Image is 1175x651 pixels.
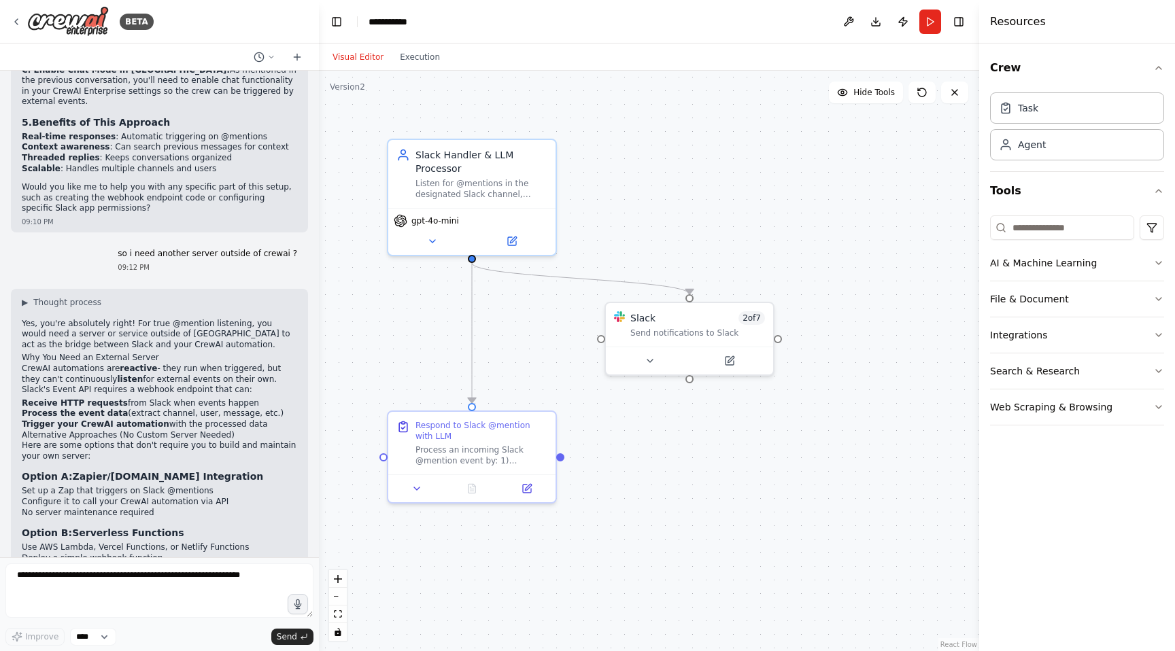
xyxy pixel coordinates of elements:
[387,410,557,504] div: Respond to Slack @mention with LLMProcess an incoming Slack @mention event by: 1) Acknowledging t...
[327,12,346,31] button: Hide left sidebar
[118,262,297,272] div: 09:12 PM
[630,311,655,325] div: Slack
[22,116,297,129] h3: 5.
[22,526,297,540] h3: Option B:
[22,419,169,429] strong: Trigger your CrewAI automation
[271,629,313,645] button: Send
[22,297,101,308] button: ▶Thought process
[990,353,1164,389] button: Search & Research
[329,570,347,641] div: React Flow controls
[120,364,157,373] strong: reactive
[392,49,448,65] button: Execution
[32,117,170,128] strong: Benefits of This Approach
[387,139,557,256] div: Slack Handler & LLM ProcessorListen for @mentions in the designated Slack channel, notify the use...
[329,570,347,588] button: zoom in
[22,164,61,173] strong: Scalable
[22,553,297,564] li: Deploy a simple webhook function
[22,319,297,351] p: Yes, you're absolutely right! For true @mention listening, you would need a server or service out...
[604,302,774,376] div: SlackSlack2of7Send notifications to Slack
[22,217,297,227] div: 09:10 PM
[22,508,297,518] li: No server maintenance required
[465,263,479,403] g: Edge from 4b68a5df-d465-4dc0-b11f-72aafdd89de8 to 968ef5cc-01d7-403e-a8d1-8689acde6722
[614,311,625,322] img: Slack
[22,142,109,152] strong: Context awareness
[22,419,297,430] li: with the processed data
[22,297,28,308] span: ▶
[22,164,297,175] li: : Handles multiple channels and users
[330,82,365,92] div: Version 2
[22,142,297,153] li: : Can search previous messages for context
[22,364,297,395] p: CrewAI automations are - they run when triggered, but they can't continuously for external events...
[22,153,297,164] li: : Keeps conversations organized
[411,215,459,226] span: gpt-4o-mini
[22,132,297,143] li: : Automatic triggering on @mentions
[443,480,501,497] button: No output available
[22,542,297,553] li: Use AWS Lambda, Vercel Functions, or Netlify Functions
[72,527,184,538] strong: Serverless Functions
[465,263,696,294] g: Edge from 4b68a5df-d465-4dc0-b11f-72aafdd89de8 to 160ced95-1464-47d5-9d3d-4a7c968b2bd3
[22,430,297,441] h2: Alternative Approaches (No Custom Server Needed)
[738,311,765,325] span: Number of enabled actions
[22,65,230,75] strong: C. Enable Chat Mode in [GEOGRAPHIC_DATA]:
[22,398,128,408] strong: Receive HTTP requests
[5,628,65,646] button: Improve
[27,6,109,37] img: Logo
[22,470,297,483] h3: Option A:
[990,14,1046,30] h4: Resources
[990,245,1164,281] button: AI & Machine Learning
[1018,138,1046,152] div: Agent
[22,408,128,418] strong: Process the event data
[22,398,297,409] li: from Slack when events happen
[990,317,1164,353] button: Integrations
[630,328,765,338] div: Send notifications to Slack
[1018,101,1038,115] div: Task
[990,281,1164,317] button: File & Document
[940,641,977,648] a: React Flow attribution
[22,65,297,107] p: As mentioned in the previous conversation, you'll need to enable chat functionality in your CrewA...
[949,12,968,31] button: Hide right sidebar
[324,49,392,65] button: Visual Editor
[22,440,297,461] p: Here are some options that don't require you to build and maintain your own server:
[117,374,143,384] strong: listen
[369,15,422,29] nav: breadcrumb
[990,49,1164,87] button: Crew
[22,132,116,141] strong: Real-time responses
[22,182,297,214] p: Would you like me to help you with any specific part of this setup, such as creating the webhook ...
[22,353,297,364] h2: Why You Need an External Server
[853,87,895,98] span: Hide Tools
[22,408,297,419] li: (extract channel, user, message, etc.)
[33,297,101,308] span: Thought process
[990,172,1164,210] button: Tools
[25,631,58,642] span: Improve
[990,389,1164,425] button: Web Scraping & Browsing
[288,594,308,614] button: Click to speak your automation idea
[22,486,297,497] li: Set up a Zap that triggers on Slack @mentions
[415,444,547,466] div: Process an incoming Slack @mention event by: 1) Acknowledging the user that their request is bein...
[329,605,347,623] button: fit view
[120,14,154,30] div: BETA
[22,497,297,508] li: Configure it to call your CrewAI automation via API
[118,249,297,260] p: so i need another server outside of crewai ?
[329,623,347,641] button: toggle interactivity
[248,49,281,65] button: Switch to previous chat
[415,178,547,200] div: Listen for @mentions in the designated Slack channel, notify the user when processing begins, pro...
[415,148,547,175] div: Slack Handler & LLM Processor
[473,233,550,249] button: Open in side panel
[990,210,1164,436] div: Tools
[277,631,297,642] span: Send
[503,480,550,497] button: Open in side panel
[691,353,768,369] button: Open in side panel
[829,82,903,103] button: Hide Tools
[73,471,264,482] strong: Zapier/[DOMAIN_NAME] Integration
[329,588,347,605] button: zoom out
[286,49,308,65] button: Start a new chat
[990,87,1164,171] div: Crew
[415,420,547,442] div: Respond to Slack @mention with LLM
[22,153,100,162] strong: Threaded replies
